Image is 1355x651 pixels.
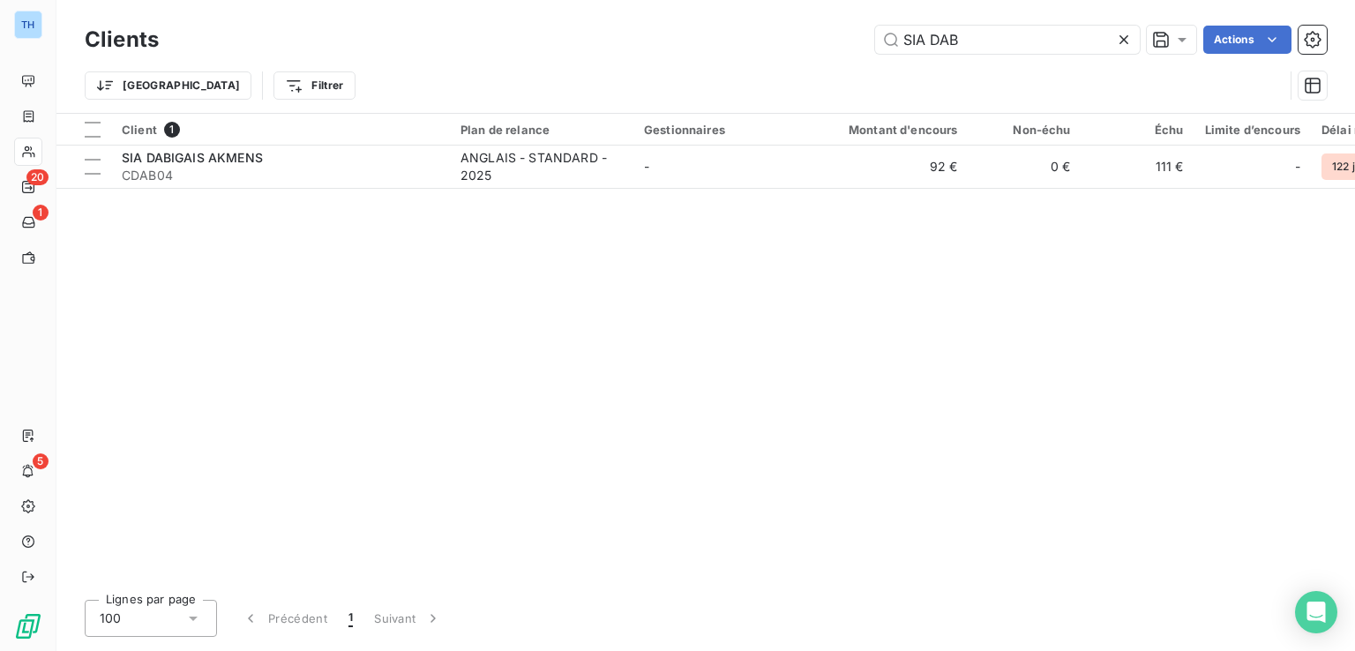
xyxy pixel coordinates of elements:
button: [GEOGRAPHIC_DATA] [85,71,251,100]
span: 1 [164,122,180,138]
span: 1 [348,610,353,627]
td: 0 € [969,146,1082,188]
div: Limite d’encours [1205,123,1300,137]
span: 100 [100,610,121,627]
span: Client [122,123,157,137]
td: 111 € [1082,146,1194,188]
div: Échu [1092,123,1184,137]
div: Montant d'encours [827,123,958,137]
button: Filtrer [273,71,355,100]
span: 20 [26,169,49,185]
div: TH [14,11,42,39]
div: Plan de relance [460,123,623,137]
span: - [644,159,649,174]
span: 5 [33,453,49,469]
span: CDAB04 [122,167,439,184]
span: 1 [33,205,49,221]
button: Précédent [231,600,338,637]
div: Open Intercom Messenger [1295,591,1337,633]
h3: Clients [85,24,159,56]
button: 1 [338,600,363,637]
span: - [1295,158,1300,176]
div: Gestionnaires [644,123,806,137]
div: ANGLAIS - STANDARD - 2025 [460,149,623,184]
img: Logo LeanPay [14,612,42,640]
input: Rechercher [875,26,1140,54]
span: SIA DABIGAIS AKMENS [122,150,263,165]
button: Suivant [363,600,453,637]
td: 92 € [817,146,969,188]
button: Actions [1203,26,1291,54]
div: Non-échu [979,123,1071,137]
